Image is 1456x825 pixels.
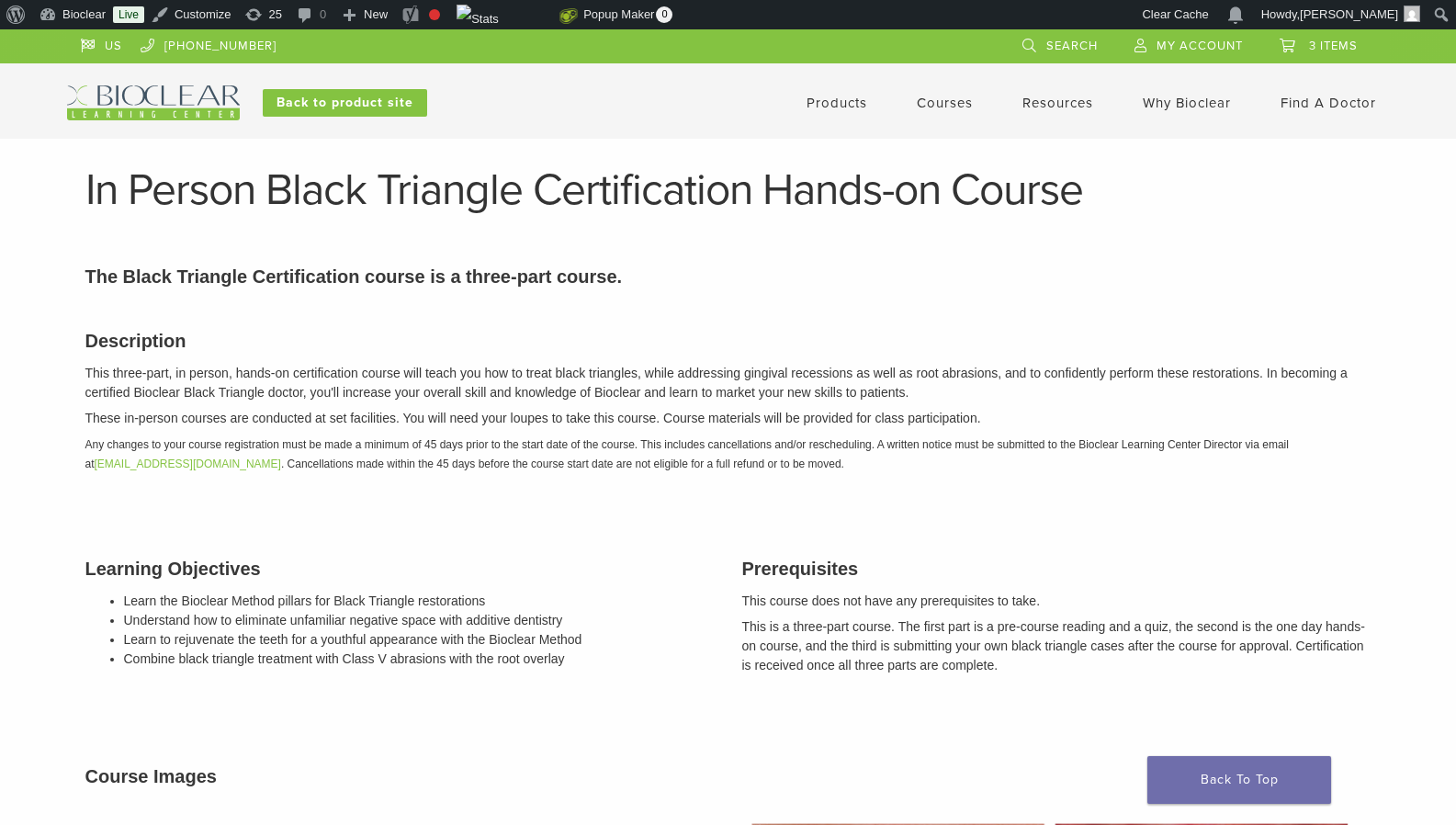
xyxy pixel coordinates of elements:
p: This is a three-part course. The first part is a pre-course reading and a quiz, the second is the... [742,617,1371,675]
li: Understand how to eliminate unfamiliar negative space with additive dentistry [124,611,715,630]
h3: Description [85,327,1371,355]
a: Courses [917,95,973,111]
a: [PHONE_NUMBER] [141,29,277,57]
a: 3 items [1280,29,1358,57]
p: These in-person courses are conducted at set facilities. You will need your loupes to take this c... [85,409,1371,428]
em: Any changes to your course registration must be made a minimum of 45 days prior to the start date... [85,438,1289,470]
p: This three-part, in person, hands-on certification course will teach you how to treat black trian... [85,364,1371,402]
a: US [81,29,122,57]
a: Why Bioclear [1143,95,1231,111]
p: This course does not have any prerequisites to take. [742,592,1371,611]
a: Resources [1022,95,1093,111]
a: Live [113,6,144,23]
a: Back To Top [1147,756,1331,804]
a: Back to product site [263,89,427,117]
a: Products [807,95,867,111]
span: 3 items [1309,39,1358,53]
a: Find A Doctor [1281,95,1376,111]
a: My Account [1134,29,1243,57]
li: Combine black triangle treatment with Class V abrasions with the root overlay [124,650,715,669]
img: Bioclear [67,85,240,120]
span: 0 [656,6,672,23]
li: Learn to rejuvenate the teeth for a youthful appearance with the Bioclear Method [124,630,715,650]
img: Views over 48 hours. Click for more Jetpack Stats. [457,5,559,27]
a: [EMAIL_ADDRESS][DOMAIN_NAME] [95,458,281,470]
span: Search [1046,39,1098,53]
h1: In Person Black Triangle Certification Hands-on Course [85,168,1371,212]
p: The Black Triangle Certification course is a three-part course. [85,263,1371,290]
li: Learn the Bioclear Method pillars for Black Triangle restorations [124,592,715,611]
span: My Account [1157,39,1243,53]
a: Search [1022,29,1098,57]
h3: Course Images [85,763,1371,790]
h3: Learning Objectives [85,555,715,582]
div: Focus keyphrase not set [429,9,440,20]
span: [PERSON_NAME] [1300,7,1398,21]
h3: Prerequisites [742,555,1371,582]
